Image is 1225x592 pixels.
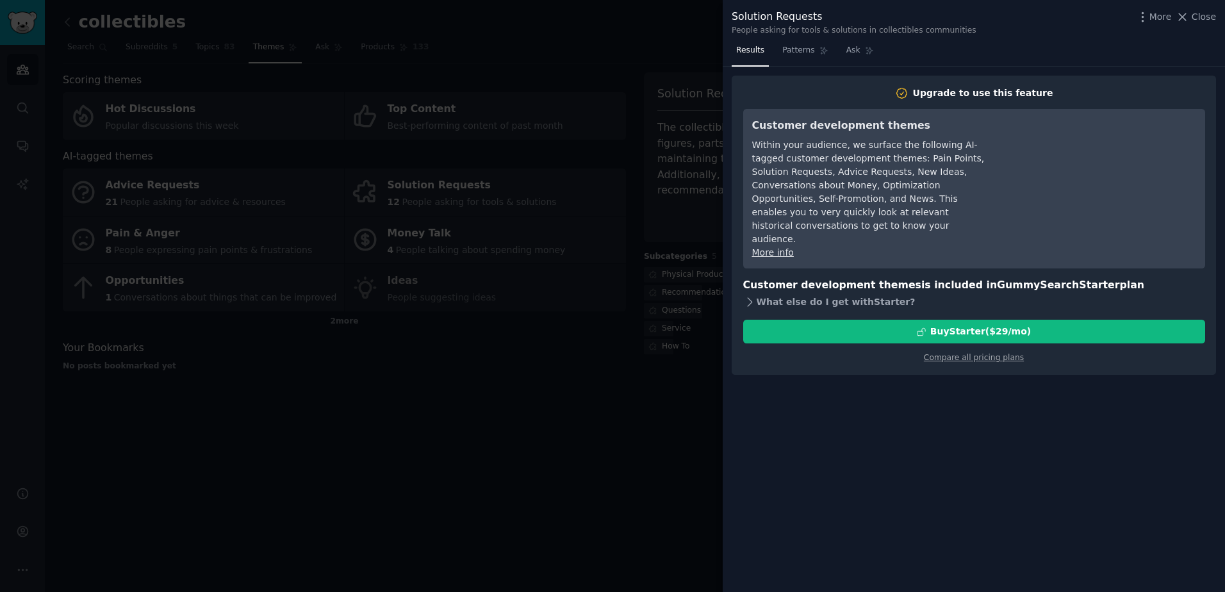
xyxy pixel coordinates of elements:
[736,45,764,56] span: Results
[732,40,769,67] a: Results
[1176,10,1216,24] button: Close
[1192,10,1216,24] span: Close
[732,25,976,37] div: People asking for tools & solutions in collectibles communities
[743,293,1205,311] div: What else do I get with Starter ?
[1004,118,1196,214] iframe: YouTube video player
[732,9,976,25] div: Solution Requests
[1136,10,1172,24] button: More
[924,353,1024,362] a: Compare all pricing plans
[752,247,794,258] a: More info
[752,118,986,134] h3: Customer development themes
[743,277,1205,293] h3: Customer development themes is included in plan
[913,86,1053,100] div: Upgrade to use this feature
[846,45,860,56] span: Ask
[743,320,1205,343] button: BuyStarter($29/mo)
[1149,10,1172,24] span: More
[782,45,814,56] span: Patterns
[752,138,986,246] div: Within your audience, we surface the following AI-tagged customer development themes: Pain Points...
[997,279,1119,291] span: GummySearch Starter
[778,40,832,67] a: Patterns
[842,40,878,67] a: Ask
[930,325,1031,338] div: Buy Starter ($ 29 /mo )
